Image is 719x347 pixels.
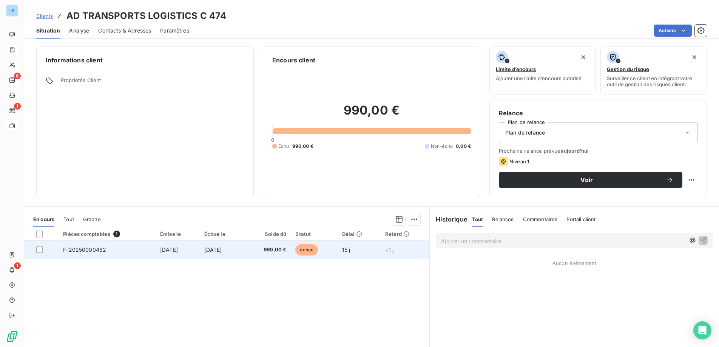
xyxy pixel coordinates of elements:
button: Limite d’encoursAjouter une limite d’encours autorisé [489,46,596,94]
span: Propriétés Client [61,77,244,88]
span: Portail client [566,216,596,222]
span: [DATE] [160,246,178,253]
h2: 990,00 € [272,103,471,125]
span: Limite d’encours [496,66,536,72]
a: Clients [36,12,53,20]
h3: AD TRANSPORTS LOGISTICS C 474 [66,9,226,23]
span: Situation [36,27,60,34]
span: 1 [14,262,21,269]
span: 0 [271,137,274,143]
span: Ajouter une limite d’encours autorisé [496,75,582,81]
span: 990,00 € [249,246,287,254]
span: F-20250000482 [63,246,106,253]
button: Gestion du risqueSurveiller ce client en intégrant votre outil de gestion des risques client. [600,46,707,94]
span: [DATE] [204,246,222,253]
span: Relances [492,216,514,222]
span: échue [295,244,318,256]
span: 1 [113,231,120,237]
div: Délai [342,231,376,237]
div: Émise le [160,231,195,237]
span: Non-échu [431,143,453,150]
span: 0,00 € [456,143,471,150]
h6: Relance [499,108,697,118]
button: Voir [499,172,682,188]
img: Logo LeanPay [6,330,18,342]
span: Voir [508,177,666,183]
span: Analyse [69,27,89,34]
span: Plan de relance [505,129,545,136]
div: Open Intercom Messenger [693,321,711,339]
span: aujourd’hui [561,148,589,154]
span: 1 [14,103,21,110]
span: Gestion du risque [607,66,649,72]
span: Tout [63,216,74,222]
span: Graphe [83,216,101,222]
h6: Informations client [46,56,244,65]
div: Statut [295,231,333,237]
div: Retard [385,231,425,237]
span: Contacts & Adresses [98,27,151,34]
span: 15 j [342,246,350,253]
div: Échue le [204,231,240,237]
span: Clients [36,13,53,19]
div: LA [6,5,18,17]
span: Tout [472,216,483,222]
span: Aucun évènement [552,260,596,266]
button: Actions [654,25,692,37]
span: Niveau 1 [509,158,529,164]
span: +1 j [385,246,394,253]
span: Surveiller ce client en intégrant votre outil de gestion des risques client. [607,75,700,87]
span: Commentaires [523,216,558,222]
span: Prochaine relance prévue [499,148,697,154]
span: 6 [14,73,21,79]
h6: Historique [430,215,468,224]
div: Solde dû [249,231,287,237]
h6: Encours client [272,56,315,65]
span: 990,00 € [292,143,313,150]
span: Échu [278,143,289,150]
span: En cours [33,216,54,222]
span: Paramètres [160,27,189,34]
div: Pièces comptables [63,231,151,237]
